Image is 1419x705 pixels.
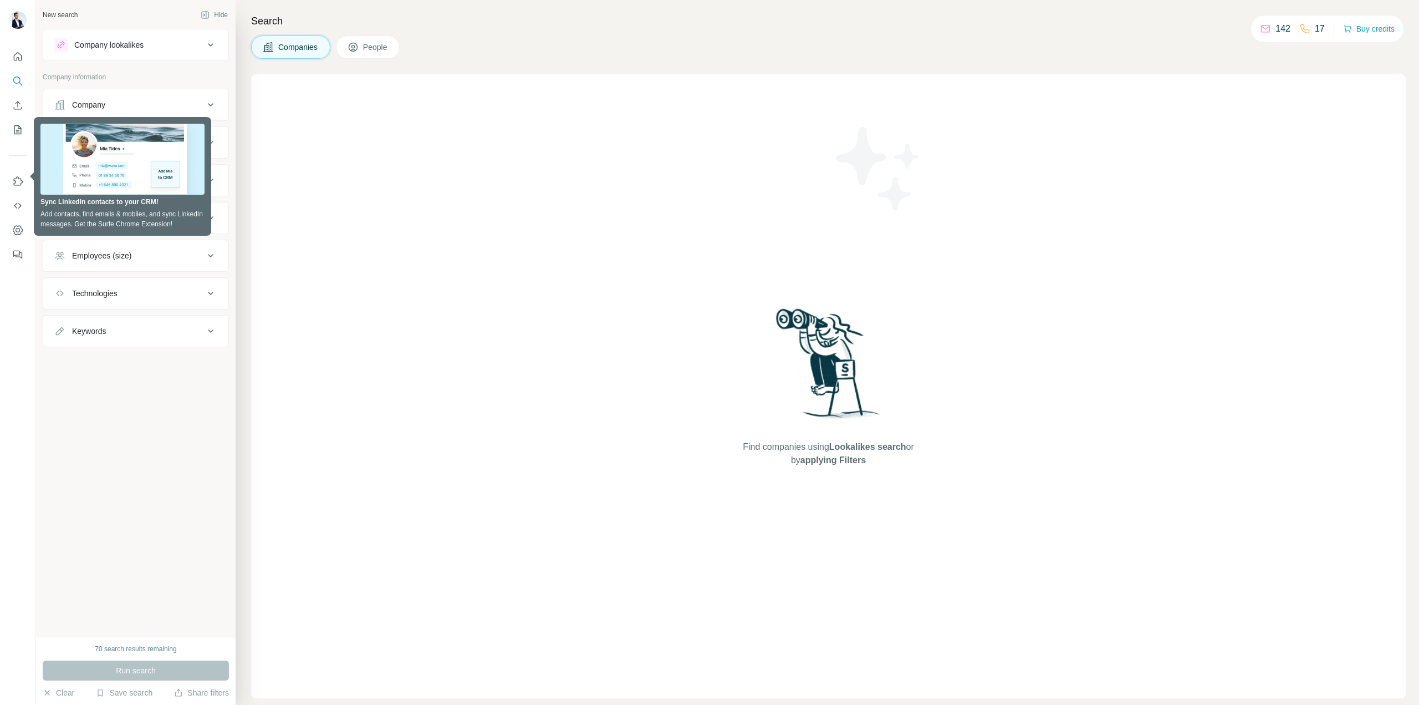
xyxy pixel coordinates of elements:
[251,13,1406,29] h4: Search
[9,220,27,240] button: Dashboard
[43,318,228,344] button: Keywords
[72,212,138,224] div: Annual revenue ($)
[9,11,27,29] img: Avatar
[43,92,228,118] button: Company
[363,42,389,53] span: People
[72,250,131,261] div: Employees (size)
[72,99,105,110] div: Company
[72,175,113,186] div: HQ location
[9,47,27,67] button: Quick start
[43,72,229,82] p: Company information
[1315,22,1325,35] p: 17
[43,205,228,231] button: Annual revenue ($)
[74,39,144,50] div: Company lookalikes
[43,687,74,698] button: Clear
[174,687,229,698] button: Share filters
[43,280,228,307] button: Technologies
[193,7,236,23] button: Hide
[800,455,866,465] span: applying Filters
[9,71,27,91] button: Search
[43,129,228,156] button: Industry
[9,95,27,115] button: Enrich CSV
[43,32,228,58] button: Company lookalikes
[739,440,917,467] span: Find companies using or by
[771,306,886,429] img: Surfe Illustration - Woman searching with binoculars
[72,288,118,299] div: Technologies
[829,442,906,452] span: Lookalikes search
[43,10,78,20] div: New search
[9,245,27,265] button: Feedback
[278,42,319,53] span: Companies
[96,687,152,698] button: Save search
[43,167,228,194] button: HQ location
[9,120,27,140] button: My lists
[829,119,928,219] img: Surfe Illustration - Stars
[1343,21,1395,37] button: Buy credits
[1275,22,1290,35] p: 142
[95,644,176,654] div: 70 search results remaining
[72,326,106,337] div: Keywords
[43,242,228,269] button: Employees (size)
[72,137,100,148] div: Industry
[9,196,27,216] button: Use Surfe API
[9,171,27,191] button: Use Surfe on LinkedIn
